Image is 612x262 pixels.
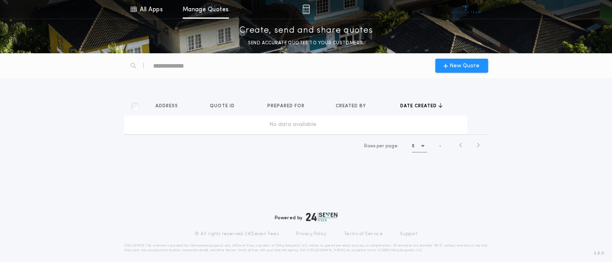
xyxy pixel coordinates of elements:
[400,102,443,110] button: Date created
[412,140,427,152] button: 5
[400,231,417,237] a: Support
[364,144,399,148] span: Rows per page:
[306,212,338,222] img: logo
[336,103,368,109] span: Created by
[344,231,383,237] a: Terms of Service
[195,231,279,237] p: © All rights reserved. 24|Seven Fees
[210,102,241,110] button: Quote ID
[267,103,306,109] span: Prepared for
[336,102,372,110] button: Created by
[124,243,488,253] p: DISCLAIMER: This estimate is provided for informational purposes only. 24|Seven Fees, a product o...
[400,103,438,109] span: Date created
[302,5,310,14] img: img
[155,103,180,109] span: Address
[451,5,480,13] img: vs-icon
[307,249,345,252] a: [URL][DOMAIN_NAME]
[155,102,184,110] button: Address
[239,24,373,37] p: Create, send and share quotes
[248,39,364,47] p: SEND ACCURATE QUOTES TO YOUR CUSTOMERS.
[127,121,458,129] div: No data available
[412,142,415,150] h1: 5
[450,62,479,70] span: New Quote
[435,59,488,73] button: New Quote
[275,212,338,222] div: Powered by
[210,103,236,109] span: Quote ID
[296,231,327,237] a: Privacy Policy
[594,250,604,257] span: 3.8.0
[439,143,441,150] span: -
